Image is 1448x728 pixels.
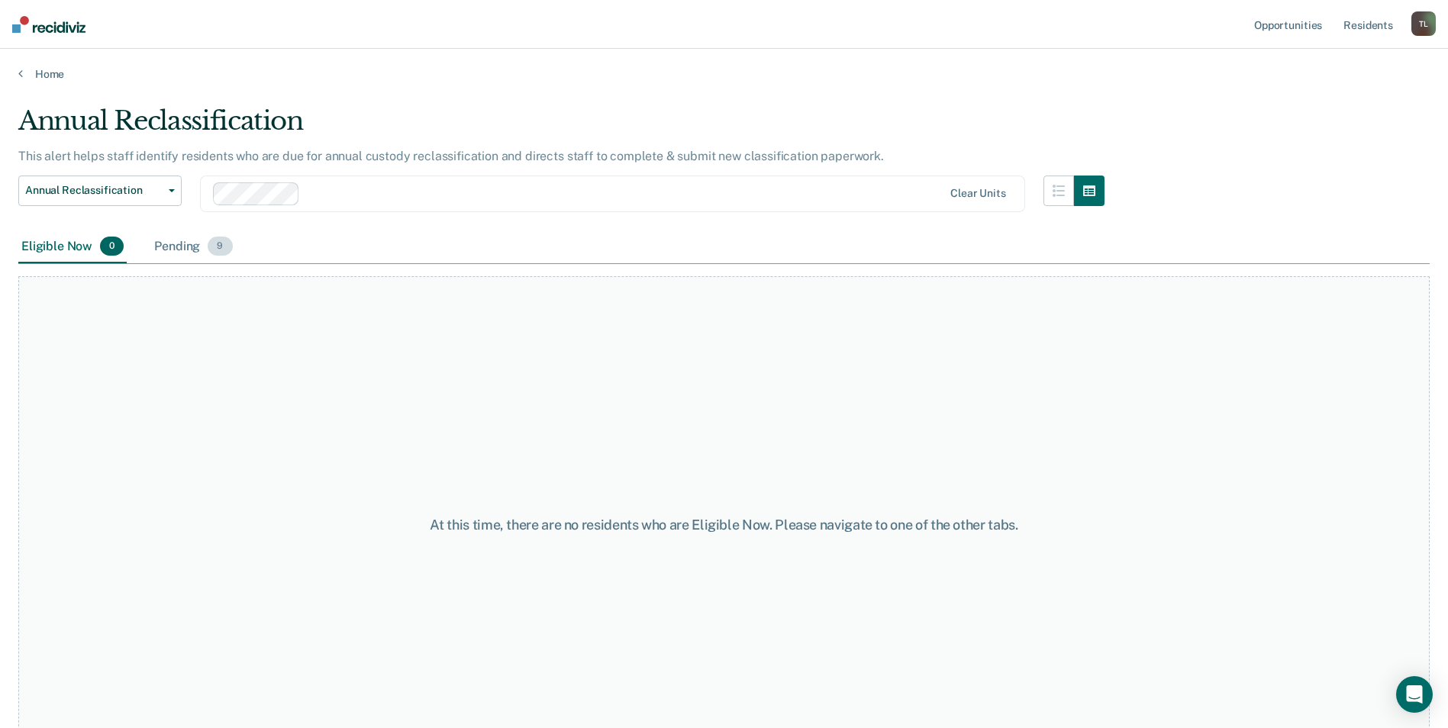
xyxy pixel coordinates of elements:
[950,187,1006,200] div: Clear units
[372,517,1077,533] div: At this time, there are no residents who are Eligible Now. Please navigate to one of the other tabs.
[18,176,182,206] button: Annual Reclassification
[1411,11,1436,36] button: TL
[18,149,884,163] p: This alert helps staff identify residents who are due for annual custody reclassification and dir...
[12,16,85,33] img: Recidiviz
[208,237,232,256] span: 9
[25,184,163,197] span: Annual Reclassification
[18,105,1105,149] div: Annual Reclassification
[1411,11,1436,36] div: T L
[18,230,127,264] div: Eligible Now0
[1396,676,1433,713] div: Open Intercom Messenger
[151,230,235,264] div: Pending9
[100,237,124,256] span: 0
[18,67,1430,81] a: Home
